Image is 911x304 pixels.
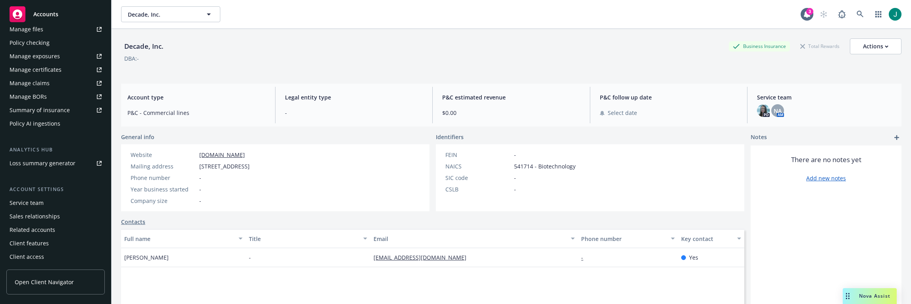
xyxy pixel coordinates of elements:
[127,93,266,101] span: Account type
[10,250,44,263] div: Client access
[445,151,511,159] div: FEIN
[889,8,901,21] img: photo
[843,288,897,304] button: Nova Assist
[10,104,70,117] div: Summary of insurance
[131,174,196,182] div: Phone number
[806,174,846,182] a: Add new notes
[124,235,234,243] div: Full name
[442,93,580,101] span: P&C estimated revenue
[6,77,105,90] a: Manage claims
[689,253,698,262] span: Yes
[6,50,105,63] a: Manage exposures
[199,162,250,170] span: [STREET_ADDRESS]
[199,197,201,205] span: -
[15,278,74,286] span: Open Client Navigator
[121,133,154,141] span: General info
[436,133,464,141] span: Identifiers
[729,41,790,51] div: Business Insurance
[514,185,516,193] span: -
[445,185,511,193] div: CSLB
[859,293,890,299] span: Nova Assist
[10,63,62,76] div: Manage certificates
[6,210,105,223] a: Sales relationships
[127,109,266,117] span: P&C - Commercial lines
[6,3,105,25] a: Accounts
[6,237,105,250] a: Client features
[6,63,105,76] a: Manage certificates
[131,185,196,193] div: Year business started
[10,23,43,36] div: Manage files
[6,36,105,49] a: Policy checking
[10,36,50,49] div: Policy checking
[806,8,813,15] div: 3
[121,218,145,226] a: Contacts
[131,162,196,170] div: Mailing address
[131,151,196,159] div: Website
[285,109,423,117] span: -
[681,235,732,243] div: Key contact
[10,117,60,130] div: Policy AI ingestions
[10,237,49,250] div: Client features
[774,107,782,115] span: NA
[121,229,246,248] button: Full name
[6,23,105,36] a: Manage files
[843,288,853,304] div: Drag to move
[757,104,770,117] img: photo
[834,6,850,22] a: Report a Bug
[199,151,245,159] a: [DOMAIN_NAME]
[10,90,47,103] div: Manage BORs
[514,174,516,182] span: -
[33,11,58,17] span: Accounts
[199,185,201,193] span: -
[600,93,738,101] span: P&C follow up date
[514,151,516,159] span: -
[6,104,105,117] a: Summary of insurance
[6,224,105,236] a: Related accounts
[6,146,105,154] div: Analytics hub
[871,6,886,22] a: Switch app
[791,155,861,164] span: There are no notes yet
[852,6,868,22] a: Search
[124,253,169,262] span: [PERSON_NAME]
[6,90,105,103] a: Manage BORs
[514,162,576,170] span: 541714 - Biotechnology
[249,235,358,243] div: Title
[445,174,511,182] div: SIC code
[124,54,139,63] div: DBA: -
[374,235,566,243] div: Email
[10,210,60,223] div: Sales relationships
[581,235,666,243] div: Phone number
[131,197,196,205] div: Company size
[751,133,767,142] span: Notes
[285,93,423,101] span: Legal entity type
[128,10,196,19] span: Decade, Inc.
[6,117,105,130] a: Policy AI ingestions
[850,38,901,54] button: Actions
[10,77,50,90] div: Manage claims
[578,229,678,248] button: Phone number
[608,109,637,117] span: Select date
[678,229,744,248] button: Key contact
[757,93,895,101] span: Service team
[863,39,888,54] div: Actions
[892,133,901,142] a: add
[10,224,55,236] div: Related accounts
[445,162,511,170] div: NAICS
[6,157,105,170] a: Loss summary generator
[374,254,473,261] a: [EMAIL_ADDRESS][DOMAIN_NAME]
[796,41,844,51] div: Total Rewards
[816,6,832,22] a: Start snowing
[249,253,251,262] span: -
[10,197,44,209] div: Service team
[442,109,580,117] span: $0.00
[199,174,201,182] span: -
[121,6,220,22] button: Decade, Inc.
[581,254,589,261] a: -
[121,41,167,52] div: Decade, Inc.
[370,229,578,248] button: Email
[10,157,75,170] div: Loss summary generator
[6,250,105,263] a: Client access
[10,50,60,63] div: Manage exposures
[246,229,370,248] button: Title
